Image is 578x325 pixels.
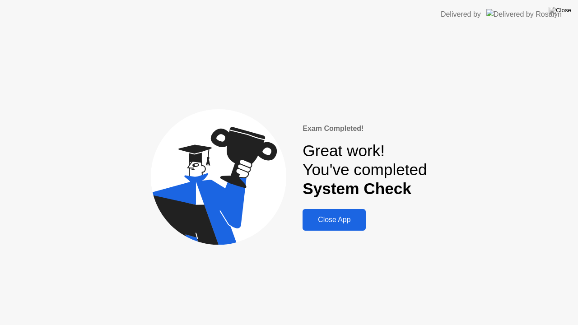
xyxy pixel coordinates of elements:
b: System Check [303,180,411,197]
div: Close App [305,216,363,224]
div: Exam Completed! [303,123,427,134]
img: Close [549,7,571,14]
img: Delivered by Rosalyn [486,9,562,19]
div: Delivered by [441,9,481,20]
button: Close App [303,209,366,231]
div: Great work! You've completed [303,141,427,199]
